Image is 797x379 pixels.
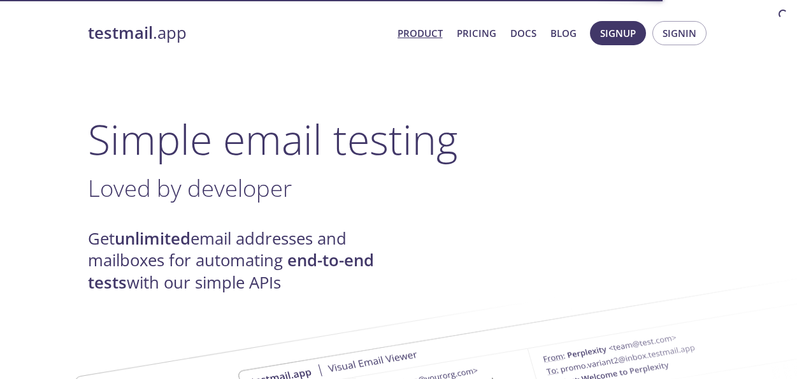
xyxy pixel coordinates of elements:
[652,21,707,45] button: Signin
[600,25,636,41] span: Signup
[663,25,696,41] span: Signin
[88,22,387,44] a: testmail.app
[88,228,399,294] h4: Get email addresses and mailboxes for automating with our simple APIs
[457,25,496,41] a: Pricing
[88,249,374,293] strong: end-to-end tests
[88,22,153,44] strong: testmail
[590,21,646,45] button: Signup
[115,227,190,250] strong: unlimited
[398,25,443,41] a: Product
[550,25,577,41] a: Blog
[88,115,710,164] h1: Simple email testing
[88,172,292,204] span: Loved by developer
[510,25,536,41] a: Docs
